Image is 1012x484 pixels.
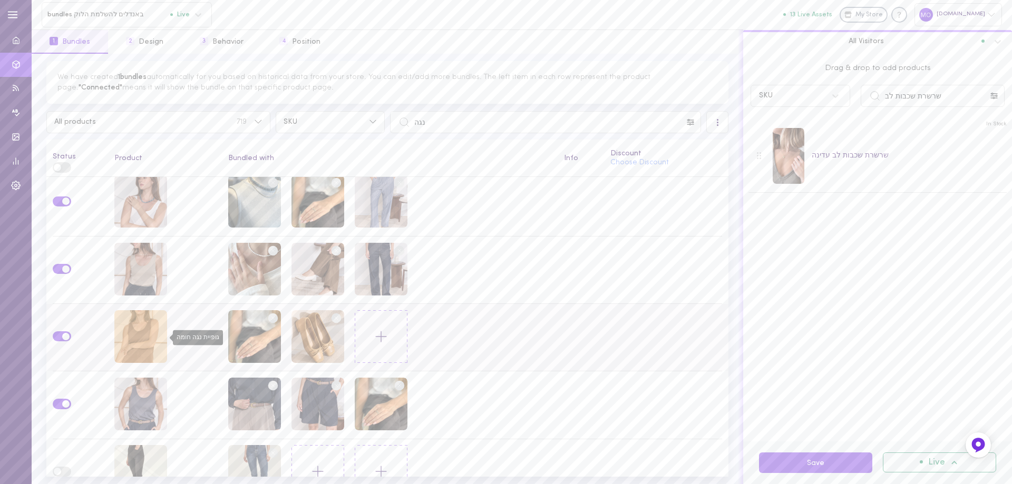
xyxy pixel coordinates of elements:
[986,120,1007,128] span: In Stock
[390,111,701,133] input: Search products
[783,11,832,18] button: 13 Live Assets
[114,175,167,230] div: גופיית נגה לבנה
[883,452,996,472] button: Live
[970,437,986,453] img: Feedback Button
[114,378,167,432] div: גופיית נגה כחול מעושן
[237,118,247,126] span: 719
[114,310,167,365] div: גופיית נגה חומה
[291,378,344,432] div: ברמודת ג'סי כחול כהה
[610,150,722,157] div: Discount
[783,11,840,18] a: 13 Live Assets
[276,111,385,133] button: SKU
[46,61,728,104] div: We have created automatically for you based on historical data from your store. You can edit/add ...
[355,378,407,432] div: טבעת רשת זהב
[759,92,773,100] div: SKU
[861,85,1005,107] input: Search products
[228,243,281,298] div: שרשרת פנינים קלאסית
[228,175,281,230] div: שרשרת נטורל ג'ייד מיסטרי בלו
[928,458,945,467] span: Live
[126,37,134,45] span: 2
[849,36,884,46] span: All Visitors
[751,63,1005,74] span: Drag & drop to add products
[291,175,344,230] div: טבעת רשת זהב
[291,310,344,365] div: נעלי עור ויקה קאמל
[32,30,108,54] button: 1Bundles
[53,146,103,161] div: Status
[812,150,889,161] div: שרשרת שכבות לב עדינה
[279,37,288,45] span: 4
[914,3,1002,26] div: [DOMAIN_NAME]
[355,243,407,298] div: ג'ינס כריסטינה כחול כהה
[114,155,216,162] div: Product
[291,243,344,298] div: נעלי עור ויקה אופייט
[54,118,237,126] span: All products
[759,452,872,473] button: Save
[50,37,58,45] span: 1
[47,11,170,18] span: bundles באנדלים להשלמת הלוק
[840,7,888,23] a: My Store
[114,243,167,298] div: גופיית נגה אבן
[228,378,281,432] div: חגורת עור אוכף זהב מוקה
[564,155,598,162] div: Info
[182,30,261,54] button: 3Behavior
[610,159,669,166] button: Choose Discount
[46,111,270,133] button: All products719
[855,11,883,20] span: My Store
[261,30,338,54] button: 4Position
[118,73,147,81] span: 1 bundles
[284,118,362,126] span: SKU
[200,37,208,45] span: 3
[228,310,281,365] div: טבעת רשת זהב
[891,7,907,23] div: Knowledge center
[108,30,181,54] button: 2Design
[79,84,122,92] span: "Connected"
[228,155,552,162] div: Bundled with
[170,11,190,18] span: Live
[355,175,407,230] div: מכנסי סלינה פסים כחולים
